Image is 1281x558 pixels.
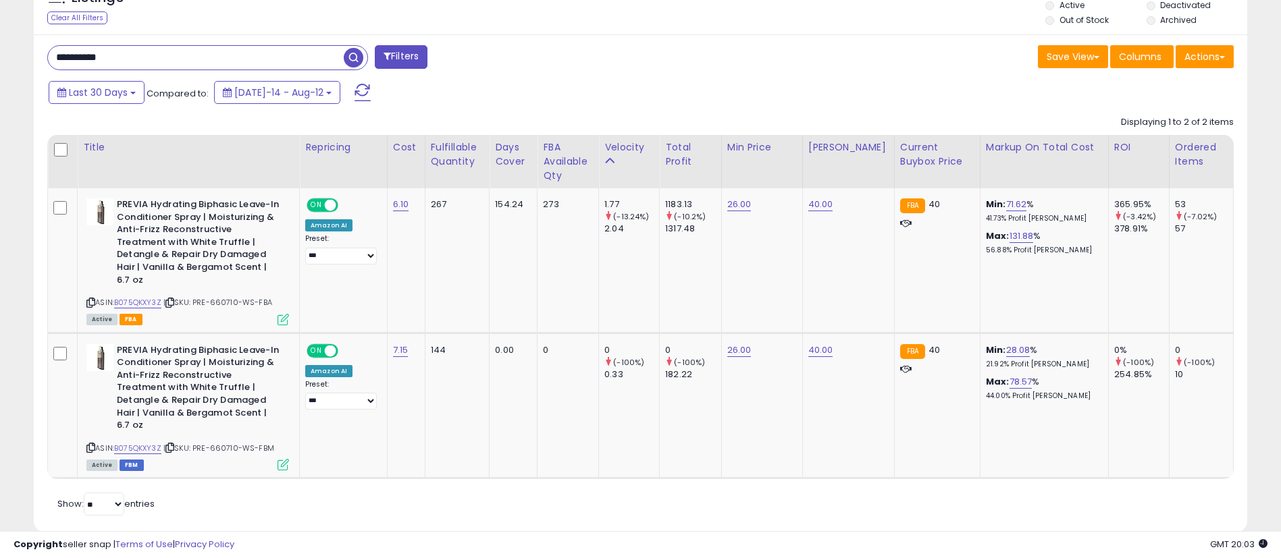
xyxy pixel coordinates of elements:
div: 365.95% [1114,198,1169,211]
div: Min Price [727,140,797,155]
div: 1.77 [604,198,659,211]
b: PREVIA Hydrating Biphasic Leave-In Conditioner Spray | Moisturizing & Anti-Frizz Reconstructive T... [117,344,281,435]
a: 40.00 [808,343,833,357]
div: 0 [604,344,659,356]
small: (-100%) [1184,357,1215,368]
span: All listings currently available for purchase on Amazon [86,459,117,471]
a: Terms of Use [115,538,173,551]
div: 144 [431,344,479,356]
a: 40.00 [808,198,833,211]
div: Preset: [305,234,377,264]
span: Columns [1119,50,1161,63]
div: 254.85% [1114,368,1169,381]
a: 26.00 [727,343,752,357]
small: (-100%) [674,357,705,368]
a: 131.88 [1010,229,1034,243]
button: [DATE]-14 - Aug-12 [214,81,340,104]
div: 53 [1175,198,1233,211]
div: FBA Available Qty [543,140,593,183]
button: Last 30 Days [49,81,145,104]
div: Repricing [305,140,382,155]
b: Min: [986,198,1006,211]
a: 7.15 [393,343,409,357]
th: The percentage added to the cost of goods (COGS) that forms the calculator for Min & Max prices. [980,135,1108,188]
b: Max: [986,229,1010,242]
span: All listings currently available for purchase on Amazon [86,314,117,325]
div: 267 [431,198,479,211]
div: % [986,198,1098,223]
span: 40 [929,343,940,356]
strong: Copyright [14,538,63,551]
div: 378.91% [1114,223,1169,235]
span: | SKU: PRE-660710-WS-FBA [163,297,272,308]
span: ON [308,200,325,211]
span: Compared to: [147,87,209,100]
a: B075QKXY3Z [114,297,161,308]
div: Markup on Total Cost [986,140,1103,155]
span: 40 [929,198,940,211]
small: (-10.2%) [674,211,706,222]
div: Current Buybox Price [900,140,974,169]
div: Amazon AI [305,365,352,377]
a: 6.10 [393,198,409,211]
button: Save View [1038,45,1108,68]
div: Ordered Items [1175,140,1228,169]
div: 154.24 [495,198,527,211]
a: 78.57 [1010,375,1032,389]
div: Fulfillable Quantity [431,140,484,169]
div: 1317.48 [665,223,721,235]
button: Actions [1176,45,1234,68]
div: Cost [393,140,419,155]
div: 0.00 [495,344,527,356]
div: 57 [1175,223,1233,235]
label: Archived [1160,14,1197,26]
div: Preset: [305,380,377,410]
span: OFF [336,200,358,211]
div: Amazon AI [305,219,352,231]
img: 21sRd8pEZJL._SL40_.jpg [86,344,113,371]
b: Min: [986,343,1006,356]
small: FBA [900,198,925,213]
div: ROI [1114,140,1164,155]
a: B075QKXY3Z [114,443,161,454]
div: 0% [1114,344,1169,356]
div: Title [83,140,294,155]
span: FBM [120,459,144,471]
small: (-100%) [1123,357,1154,368]
div: % [986,376,1098,401]
div: ASIN: [86,198,289,324]
p: 41.73% Profit [PERSON_NAME] [986,214,1098,223]
small: (-3.42%) [1123,211,1156,222]
div: seller snap | | [14,538,234,551]
a: 71.62 [1006,198,1027,211]
p: 21.92% Profit [PERSON_NAME] [986,360,1098,369]
b: PREVIA Hydrating Biphasic Leave-In Conditioner Spray | Moisturizing & Anti-Frizz Reconstructive T... [117,198,281,289]
div: Displaying 1 to 2 of 2 items [1121,116,1234,129]
div: Days Cover [495,140,531,169]
a: 26.00 [727,198,752,211]
div: 0 [1175,344,1233,356]
div: % [986,344,1098,369]
span: [DATE]-14 - Aug-12 [234,86,323,99]
div: 0.33 [604,368,659,381]
small: (-7.02%) [1184,211,1217,222]
div: 1183.13 [665,198,721,211]
span: FBA [120,314,142,325]
small: FBA [900,344,925,359]
span: Last 30 Days [69,86,128,99]
div: 0 [665,344,721,356]
div: 273 [543,198,588,211]
img: 21sRd8pEZJL._SL40_.jpg [86,198,113,225]
small: (-100%) [613,357,644,368]
button: Filters [375,45,427,69]
span: OFF [336,345,358,356]
div: Velocity [604,140,654,155]
p: 56.88% Profit [PERSON_NAME] [986,246,1098,255]
label: Out of Stock [1060,14,1109,26]
span: ON [308,345,325,356]
div: 182.22 [665,368,721,381]
small: (-13.24%) [613,211,649,222]
div: 0 [543,344,588,356]
span: Show: entries [57,497,155,510]
a: 28.08 [1006,343,1030,357]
